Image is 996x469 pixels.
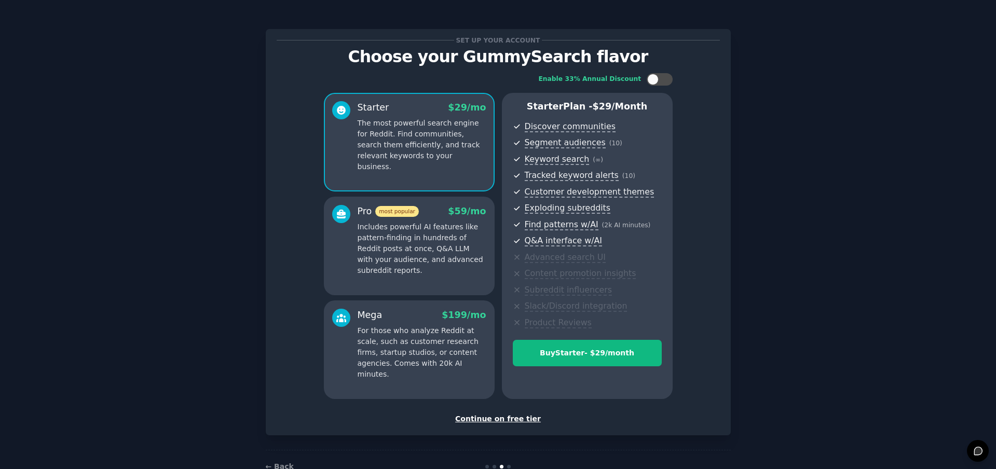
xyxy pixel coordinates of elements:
span: Content promotion insights [525,268,636,279]
span: Advanced search UI [525,252,606,263]
p: Choose your GummySearch flavor [277,48,720,66]
span: $ 59 /mo [448,206,486,216]
span: Product Reviews [525,318,592,328]
span: most popular [375,206,419,217]
span: Q&A interface w/AI [525,236,602,246]
span: Tracked keyword alerts [525,170,619,181]
p: Starter Plan - [513,100,662,113]
span: Keyword search [525,154,590,165]
span: ( ∞ ) [593,156,603,163]
span: ( 10 ) [622,172,635,180]
span: ( 10 ) [609,140,622,147]
span: Subreddit influencers [525,285,612,296]
span: Slack/Discord integration [525,301,627,312]
div: Buy Starter - $ 29 /month [513,348,661,358]
div: Continue on free tier [277,413,720,424]
button: BuyStarter- $29/month [513,340,662,366]
span: Customer development themes [525,187,654,198]
p: Includes powerful AI features like pattern-finding in hundreds of Reddit posts at once, Q&A LLM w... [358,222,486,276]
span: Exploding subreddits [525,203,610,214]
p: For those who analyze Reddit at scale, such as customer research firms, startup studios, or conte... [358,325,486,380]
span: Segment audiences [525,137,606,148]
p: The most powerful search engine for Reddit. Find communities, search them efficiently, and track ... [358,118,486,172]
div: Mega [358,309,383,322]
span: $ 29 /month [593,101,648,112]
span: ( 2k AI minutes ) [602,222,651,229]
div: Pro [358,205,419,218]
span: Find patterns w/AI [525,219,598,230]
span: Discover communities [525,121,616,132]
div: Starter [358,101,389,114]
span: Set up your account [454,35,542,46]
span: $ 199 /mo [442,310,486,320]
div: Enable 33% Annual Discount [539,75,642,84]
span: $ 29 /mo [448,102,486,113]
